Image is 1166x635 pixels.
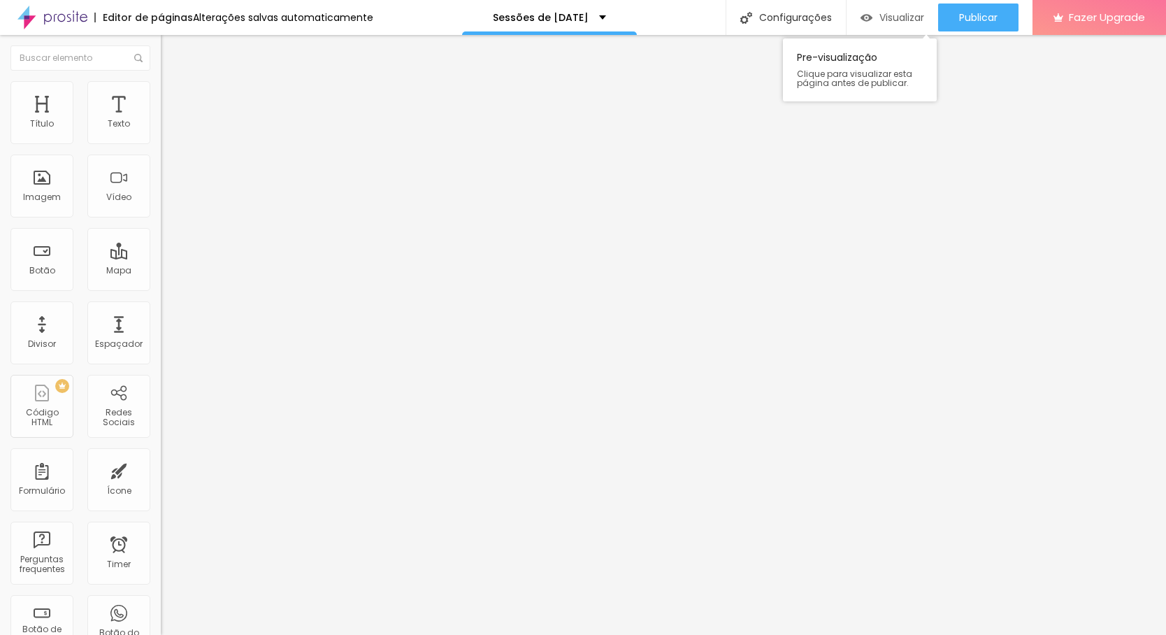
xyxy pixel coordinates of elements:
[193,13,373,22] div: Alterações salvas automaticamente
[10,45,150,71] input: Buscar elemento
[106,266,131,276] div: Mapa
[879,12,924,23] span: Visualizar
[797,69,923,87] span: Clique para visualizar esta página antes de publicar.
[94,13,193,22] div: Editor de páginas
[959,12,998,23] span: Publicar
[30,119,54,129] div: Título
[847,3,938,31] button: Visualizar
[108,119,130,129] div: Texto
[740,12,752,24] img: Icone
[95,339,143,349] div: Espaçador
[938,3,1019,31] button: Publicar
[1069,11,1145,23] span: Fazer Upgrade
[29,266,55,276] div: Botão
[19,486,65,496] div: Formulário
[14,408,69,428] div: Código HTML
[14,555,69,575] div: Perguntas frequentes
[107,559,131,569] div: Timer
[23,192,61,202] div: Imagem
[91,408,146,428] div: Redes Sociais
[107,486,131,496] div: Ícone
[861,12,872,24] img: view-1.svg
[161,35,1166,635] iframe: Editor
[134,54,143,62] img: Icone
[28,339,56,349] div: Divisor
[783,38,937,101] div: Pre-visualização
[106,192,131,202] div: Vídeo
[493,13,589,22] p: Sessões de [DATE]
